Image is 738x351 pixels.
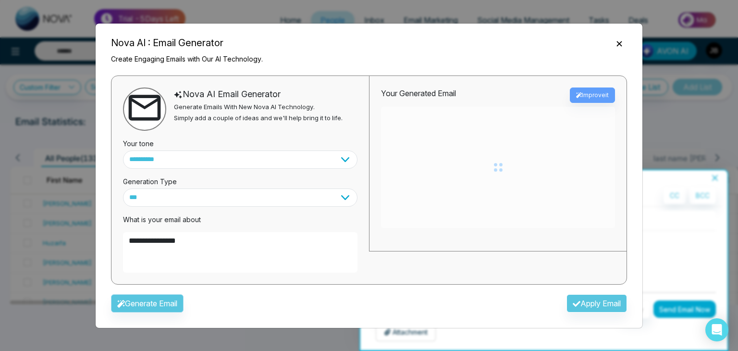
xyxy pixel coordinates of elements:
[123,169,357,188] div: Generation Type
[174,113,343,123] p: Simply add a couple of ideas and we'll help bring it to life.
[123,214,357,225] p: What is your email about
[174,102,343,112] p: Generate Emails With New Nova AI Technology.
[705,318,728,341] div: Open Intercom Messenger
[381,88,456,103] div: Your Generated Email
[123,131,357,150] div: Your tone
[612,37,627,50] button: Close
[174,88,343,100] div: Nova AI Email Generator
[111,36,263,50] h5: Nova AI : Email Generator
[111,54,263,64] p: Create Engaging Emails with Our AI Technology.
